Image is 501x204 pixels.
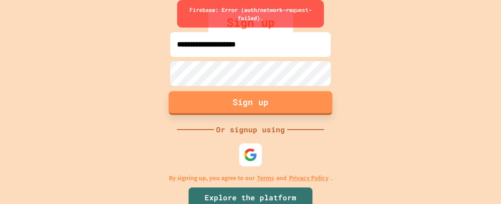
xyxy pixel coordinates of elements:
[214,124,287,135] div: Or signup using
[289,173,328,183] a: Privacy Policy
[169,173,333,183] p: By signing up, you agree to our and .
[169,91,333,115] button: Sign up
[244,148,257,162] img: google-icon.svg
[257,173,274,183] a: Terms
